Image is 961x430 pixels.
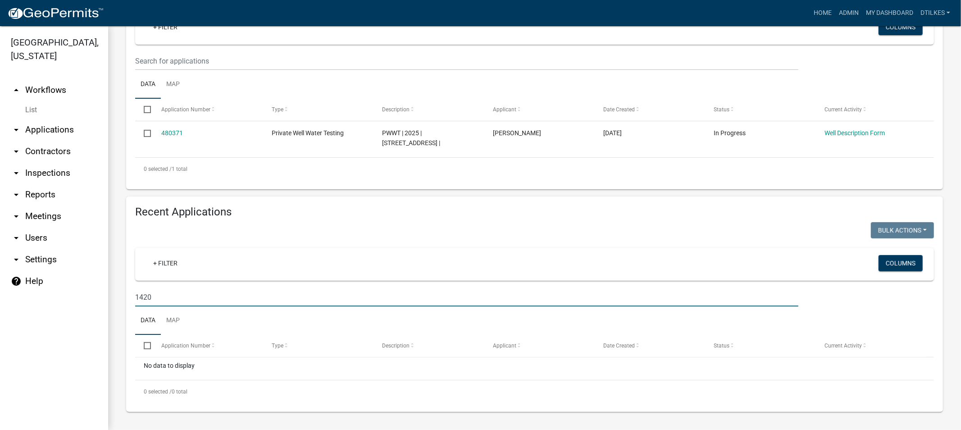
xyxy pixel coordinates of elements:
[714,343,729,349] span: Status
[824,343,862,349] span: Current Activity
[146,19,185,35] a: + Filter
[11,85,22,96] i: arrow_drop_up
[135,52,798,70] input: Search for applications
[11,211,22,222] i: arrow_drop_down
[263,99,373,120] datatable-header-cell: Type
[714,129,746,137] span: In Progress
[152,335,263,357] datatable-header-cell: Application Number
[493,129,541,137] span: Dan Tilkes
[135,357,934,380] div: No data to display
[135,99,152,120] datatable-header-cell: Select
[603,106,635,113] span: Date Created
[382,343,410,349] span: Description
[816,335,926,357] datatable-header-cell: Current Activity
[373,335,484,357] datatable-header-cell: Description
[11,168,22,178] i: arrow_drop_down
[862,5,917,22] a: My Dashboard
[135,335,152,357] datatable-header-cell: Select
[603,129,622,137] span: 09/18/2025
[824,129,885,137] a: Well Description Form
[161,106,210,113] span: Application Number
[11,124,22,135] i: arrow_drop_down
[484,335,595,357] datatable-header-cell: Applicant
[11,146,22,157] i: arrow_drop_down
[161,70,185,99] a: Map
[382,106,410,113] span: Description
[135,380,934,403] div: 0 total
[493,106,516,113] span: Applicant
[11,276,22,287] i: help
[879,19,923,35] button: Columns
[135,70,161,99] a: Data
[152,99,263,120] datatable-header-cell: Application Number
[603,343,635,349] span: Date Created
[135,306,161,335] a: Data
[595,335,705,357] datatable-header-cell: Date Created
[595,99,705,120] datatable-header-cell: Date Created
[161,306,185,335] a: Map
[135,206,934,219] h4: Recent Applications
[871,222,934,238] button: Bulk Actions
[484,99,595,120] datatable-header-cell: Applicant
[917,5,954,22] a: dtilkes
[146,255,185,271] a: + Filter
[11,233,22,243] i: arrow_drop_down
[161,343,210,349] span: Application Number
[382,129,440,147] span: PWWT | 2025 | 802 1st St, Alden, IA 50006 |
[705,335,815,357] datatable-header-cell: Status
[144,166,172,172] span: 0 selected /
[272,343,283,349] span: Type
[835,5,862,22] a: Admin
[11,254,22,265] i: arrow_drop_down
[373,99,484,120] datatable-header-cell: Description
[144,389,172,395] span: 0 selected /
[135,288,798,306] input: Search for applications
[824,106,862,113] span: Current Activity
[879,255,923,271] button: Columns
[272,106,283,113] span: Type
[705,99,815,120] datatable-header-cell: Status
[263,335,373,357] datatable-header-cell: Type
[816,99,926,120] datatable-header-cell: Current Activity
[135,158,934,180] div: 1 total
[11,189,22,200] i: arrow_drop_down
[493,343,516,349] span: Applicant
[714,106,729,113] span: Status
[810,5,835,22] a: Home
[161,129,183,137] a: 480371
[272,129,344,137] span: Private Well Water Testing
